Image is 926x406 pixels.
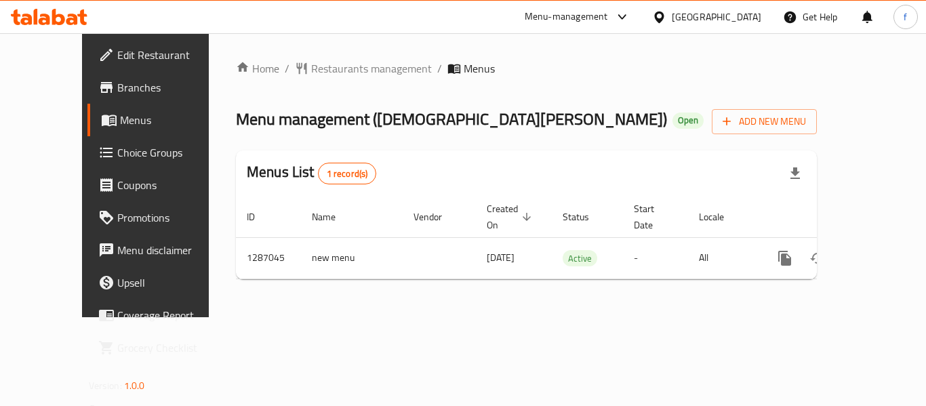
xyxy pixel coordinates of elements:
[117,144,226,161] span: Choice Groups
[319,167,376,180] span: 1 record(s)
[295,60,432,77] a: Restaurants management
[87,201,237,234] a: Promotions
[236,104,667,134] span: Menu management ( [DEMOGRAPHIC_DATA][PERSON_NAME] )
[563,250,597,266] div: Active
[904,9,907,24] span: f
[672,115,704,126] span: Open
[487,249,515,266] span: [DATE]
[117,340,226,356] span: Grocery Checklist
[301,237,403,279] td: new menu
[247,162,376,184] h2: Menus List
[699,209,742,225] span: Locale
[89,377,122,394] span: Version:
[758,197,910,238] th: Actions
[117,209,226,226] span: Promotions
[712,109,817,134] button: Add New Menu
[87,299,237,331] a: Coverage Report
[672,113,704,129] div: Open
[87,104,237,136] a: Menus
[312,209,353,225] span: Name
[437,60,442,77] li: /
[87,39,237,71] a: Edit Restaurant
[124,377,145,394] span: 1.0.0
[117,307,226,323] span: Coverage Report
[87,266,237,299] a: Upsell
[285,60,289,77] li: /
[801,242,834,275] button: Change Status
[117,242,226,258] span: Menu disclaimer
[117,275,226,291] span: Upsell
[120,112,226,128] span: Menus
[563,251,597,266] span: Active
[672,9,761,24] div: [GEOGRAPHIC_DATA]
[247,209,273,225] span: ID
[87,169,237,201] a: Coupons
[769,242,801,275] button: more
[236,197,910,279] table: enhanced table
[634,201,672,233] span: Start Date
[117,47,226,63] span: Edit Restaurant
[117,79,226,96] span: Branches
[236,237,301,279] td: 1287045
[87,136,237,169] a: Choice Groups
[487,201,536,233] span: Created On
[414,209,460,225] span: Vendor
[87,234,237,266] a: Menu disclaimer
[117,177,226,193] span: Coupons
[236,60,279,77] a: Home
[688,237,758,279] td: All
[318,163,377,184] div: Total records count
[236,60,817,77] nav: breadcrumb
[723,113,806,130] span: Add New Menu
[525,9,608,25] div: Menu-management
[464,60,495,77] span: Menus
[87,71,237,104] a: Branches
[623,237,688,279] td: -
[311,60,432,77] span: Restaurants management
[779,157,811,190] div: Export file
[87,331,237,364] a: Grocery Checklist
[563,209,607,225] span: Status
